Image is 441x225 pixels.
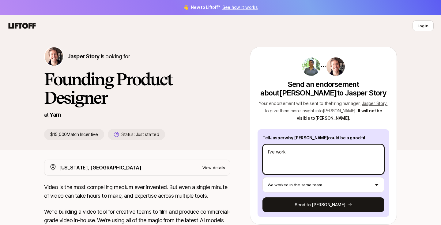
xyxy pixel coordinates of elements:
[202,165,225,171] p: View details
[67,53,100,60] span: Jasper Story
[262,144,384,175] textarea: I've wor
[59,164,141,172] p: [US_STATE], [GEOGRAPHIC_DATA]
[44,70,230,107] h1: Founding Product Designer
[259,101,388,113] span: Your endorsement will be sent to the hiring manager , , to give them more insight into [PERSON_NA...
[326,57,345,76] img: Jasper Story
[413,20,434,31] button: Log in
[362,101,387,106] span: Jasper Story
[222,5,258,10] a: See how it works
[44,111,48,119] p: at
[50,111,61,118] a: Yarn
[45,47,63,66] img: Jasper Story
[136,132,159,137] span: Just started
[262,134,384,142] p: Tell Jasper why [PERSON_NAME] could be a good fit
[183,4,258,11] span: 👋 New to Liftoff?
[302,57,320,76] img: 7e2e3d8c_7c17_4572_bf55_4594209ad881.jpg
[258,80,389,97] p: Send an endorsement about [PERSON_NAME] to Jasper Story
[67,52,130,61] p: is looking for
[121,131,159,138] p: Status:
[44,129,104,140] p: $15,000 Match Incentive
[44,183,230,200] p: Video is the most compelling medium ever invented. But even a single minute of video can take hou...
[262,197,384,212] button: Send to [PERSON_NAME]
